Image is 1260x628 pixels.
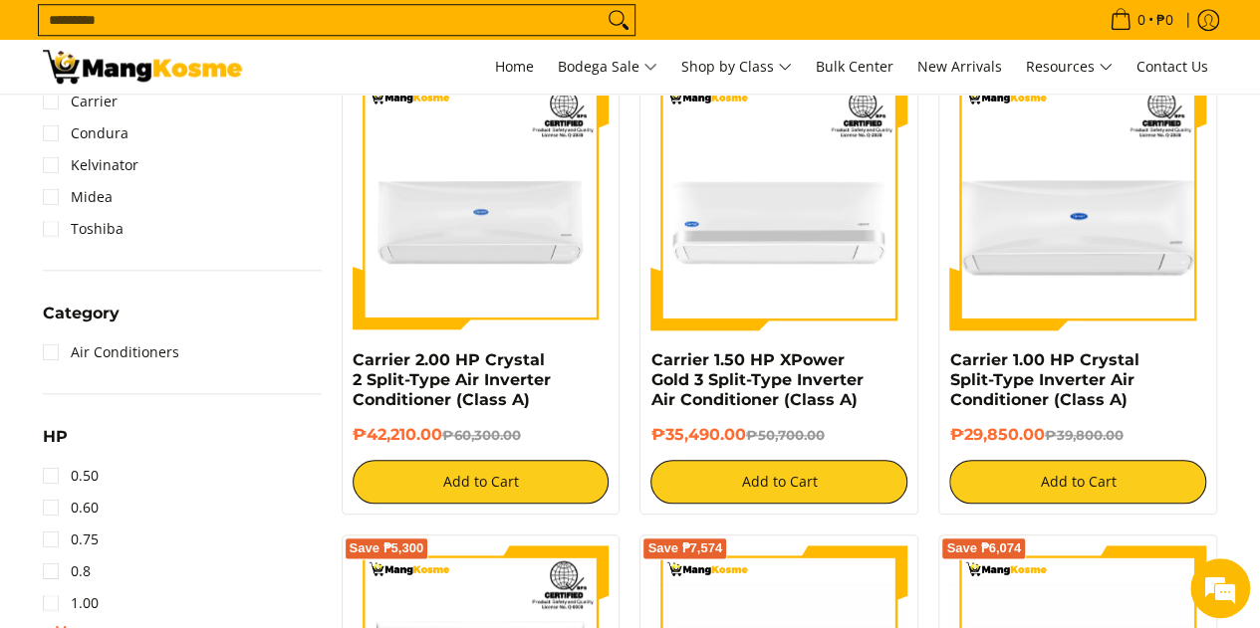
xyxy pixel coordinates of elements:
span: Contact Us [1136,57,1208,76]
a: Bodega Sale [548,40,667,94]
span: Resources [1026,55,1113,80]
button: Add to Cart [353,460,610,504]
img: Carrier 1.00 HP Crystal Split-Type Inverter Air Conditioner (Class A) [949,74,1206,330]
a: Resources [1016,40,1123,94]
span: HP [43,429,68,445]
nav: Main Menu [262,40,1218,94]
del: ₱60,300.00 [442,427,521,443]
a: Midea [43,181,113,213]
img: Bodega Sale Aircon l Mang Kosme: Home Appliances Warehouse Sale [43,50,242,84]
a: Carrier 2.00 HP Crystal 2 Split-Type Air Inverter Conditioner (Class A) [353,350,551,409]
a: Home [485,40,544,94]
h6: ₱42,210.00 [353,425,610,445]
a: Contact Us [1127,40,1218,94]
a: Carrier 1.50 HP XPower Gold 3 Split-Type Inverter Air Conditioner (Class A) [650,350,863,409]
button: Search [603,5,634,35]
button: Add to Cart [949,460,1206,504]
span: We're online! [116,187,275,388]
span: • [1104,9,1179,31]
h6: ₱29,850.00 [949,425,1206,445]
span: New Arrivals [917,57,1002,76]
a: Kelvinator [43,149,138,181]
summary: Open [43,429,68,460]
span: Bulk Center [816,57,893,76]
img: Carrier 2.00 HP Crystal 2 Split-Type Air Inverter Conditioner (Class A) [353,74,610,330]
span: Home [495,57,534,76]
div: Minimize live chat window [327,10,375,58]
h6: ₱35,490.00 [650,425,907,445]
button: Add to Cart [650,460,907,504]
span: Category [43,306,120,321]
div: Chat with us now [104,111,335,137]
textarea: Type your message and hit 'Enter' [10,417,379,487]
span: ₱0 [1153,13,1176,27]
a: 0.75 [43,523,99,555]
a: Air Conditioners [43,336,179,368]
img: Carrier 1.50 HP XPower Gold 3 Split-Type Inverter Air Conditioner (Class A) [650,74,907,330]
span: Shop by Class [681,55,792,80]
a: Carrier [43,86,118,117]
a: Toshiba [43,213,124,245]
a: 0.60 [43,492,99,523]
a: 0.8 [43,555,91,587]
span: 0 [1134,13,1148,27]
a: 1.00 [43,587,99,619]
span: Save ₱7,574 [647,542,722,554]
a: Carrier 1.00 HP Crystal Split-Type Inverter Air Conditioner (Class A) [949,350,1138,409]
del: ₱50,700.00 [745,427,824,443]
a: New Arrivals [907,40,1012,94]
summary: Open [43,306,120,336]
a: Bulk Center [806,40,903,94]
a: 0.50 [43,460,99,492]
a: Shop by Class [671,40,802,94]
span: Bodega Sale [558,55,657,80]
del: ₱39,800.00 [1044,427,1123,443]
span: Save ₱5,300 [350,542,424,554]
span: Save ₱6,074 [946,542,1021,554]
a: Condura [43,117,128,149]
